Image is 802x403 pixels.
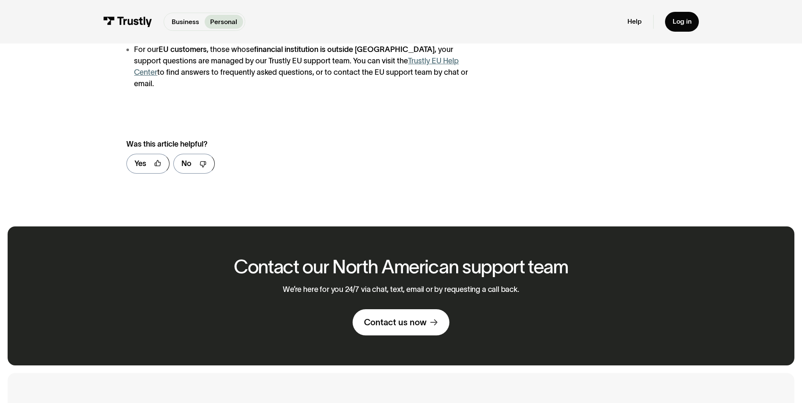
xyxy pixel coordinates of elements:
[210,17,237,27] p: Personal
[134,57,459,76] a: Trustly EU Help Center
[126,44,480,89] li: For our , those whose , your support questions are managed by our Trustly EU support team. You ca...
[353,309,449,335] a: Contact us now
[181,158,192,169] div: No
[103,16,152,27] img: Trustly Logo
[166,15,205,28] a: Business
[254,45,435,54] strong: financial institution is outside [GEOGRAPHIC_DATA]
[126,154,170,174] a: Yes
[234,256,568,277] h2: Contact our North American support team
[364,317,427,328] div: Contact us now
[134,158,146,169] div: Yes
[205,15,243,28] a: Personal
[126,139,460,150] div: Was this article helpful?
[159,45,207,54] strong: EU customers
[665,12,699,32] a: Log in
[173,154,215,174] a: No
[627,17,642,26] a: Help
[283,285,519,294] p: We’re here for you 24/7 via chat, text, email or by requesting a call back.
[673,17,692,26] div: Log in
[172,17,199,27] p: Business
